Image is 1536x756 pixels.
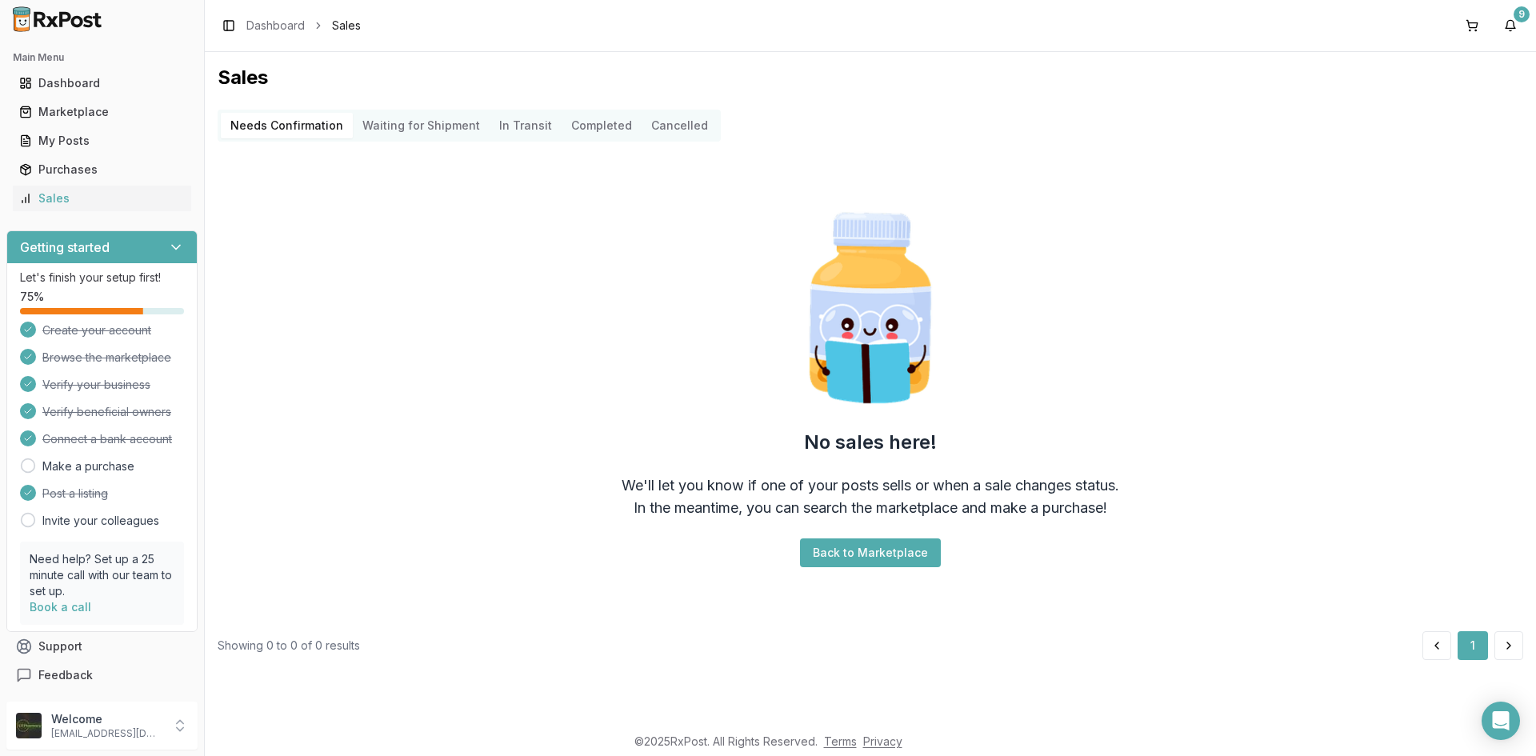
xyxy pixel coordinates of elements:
img: User avatar [16,713,42,738]
div: Dashboard [19,75,185,91]
button: Needs Confirmation [221,113,353,138]
span: 75 % [20,289,44,305]
div: Sales [19,190,185,206]
a: Dashboard [246,18,305,34]
p: Welcome [51,711,162,727]
a: My Posts [13,126,191,155]
span: Verify beneficial owners [42,404,171,420]
a: Dashboard [13,69,191,98]
div: In the meantime, you can search the marketplace and make a purchase! [634,497,1107,519]
button: Cancelled [642,113,718,138]
a: Book a call [30,600,91,614]
span: Verify your business [42,377,150,393]
a: Marketplace [13,98,191,126]
p: [EMAIL_ADDRESS][DOMAIN_NAME] [51,727,162,740]
div: 9 [1514,6,1530,22]
a: Terms [824,734,857,748]
button: Dashboard [6,70,198,96]
span: Connect a bank account [42,431,172,447]
a: Make a purchase [42,458,134,474]
span: Sales [332,18,361,34]
button: My Posts [6,128,198,154]
a: Invite your colleagues [42,513,159,529]
h1: Sales [218,65,1523,90]
a: Purchases [13,155,191,184]
button: Feedback [6,661,198,690]
button: Back to Marketplace [800,538,941,567]
span: Feedback [38,667,93,683]
div: Purchases [19,162,185,178]
span: Create your account [42,322,151,338]
img: RxPost Logo [6,6,109,32]
button: Waiting for Shipment [353,113,490,138]
h3: Getting started [20,238,110,257]
nav: breadcrumb [246,18,361,34]
button: Purchases [6,157,198,182]
button: 1 [1458,631,1488,660]
a: Sales [13,184,191,213]
button: 9 [1498,13,1523,38]
button: Marketplace [6,99,198,125]
span: Browse the marketplace [42,350,171,366]
button: Completed [562,113,642,138]
span: Post a listing [42,486,108,502]
div: Showing 0 to 0 of 0 results [218,638,360,654]
button: In Transit [490,113,562,138]
button: Support [6,632,198,661]
div: Marketplace [19,104,185,120]
p: Let's finish your setup first! [20,270,184,286]
h2: Main Menu [13,51,191,64]
div: My Posts [19,133,185,149]
div: We'll let you know if one of your posts sells or when a sale changes status. [622,474,1119,497]
h2: No sales here! [804,430,937,455]
button: Sales [6,186,198,211]
img: Smart Pill Bottle [768,206,973,410]
a: Privacy [863,734,902,748]
p: Need help? Set up a 25 minute call with our team to set up. [30,551,174,599]
div: Open Intercom Messenger [1482,702,1520,740]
